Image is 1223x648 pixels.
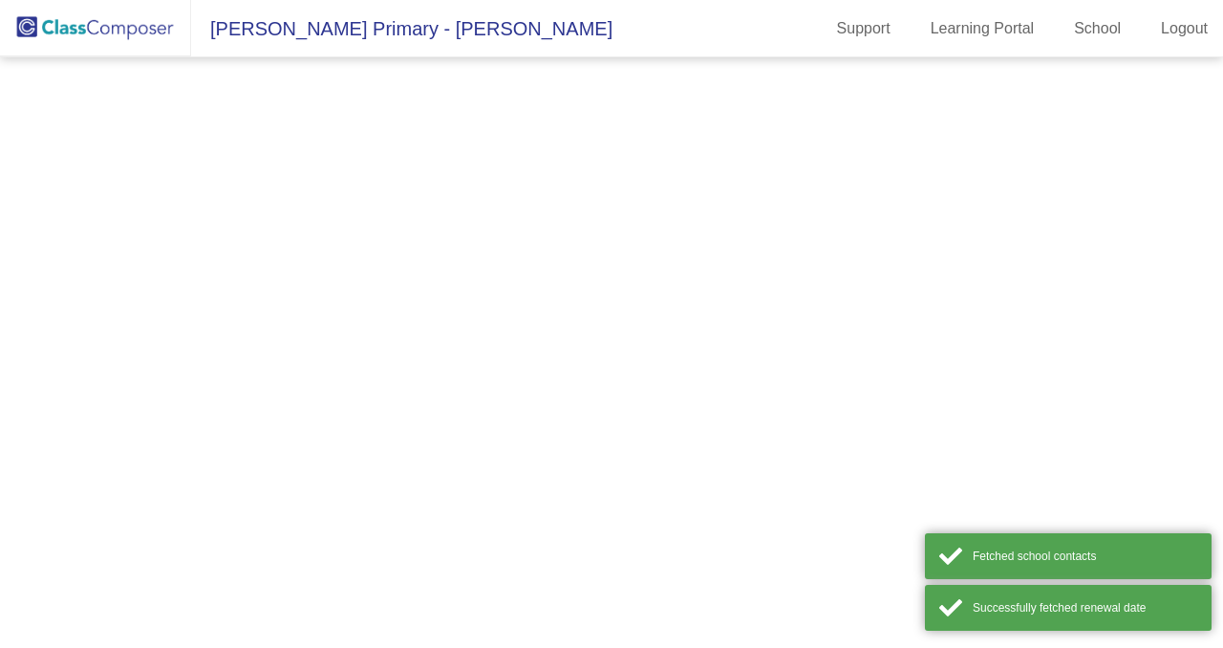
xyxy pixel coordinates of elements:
[973,548,1197,565] div: Fetched school contacts
[191,13,612,44] span: [PERSON_NAME] Primary - [PERSON_NAME]
[1146,13,1223,44] a: Logout
[822,13,906,44] a: Support
[973,599,1197,616] div: Successfully fetched renewal date
[1059,13,1136,44] a: School
[915,13,1050,44] a: Learning Portal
